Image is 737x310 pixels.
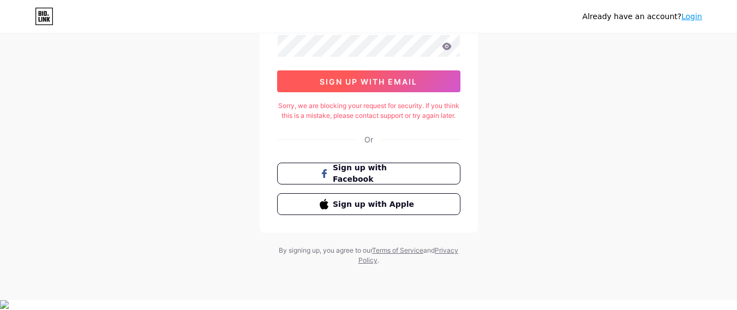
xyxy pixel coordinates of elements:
div: Already have an account? [583,11,702,22]
span: Sign up with Facebook [333,162,417,185]
button: sign up with email [277,70,460,92]
div: By signing up, you agree to our and . [276,246,462,265]
button: Sign up with Facebook [277,163,460,184]
span: sign up with email [320,77,417,86]
a: Terms of Service [372,246,423,254]
button: Sign up with Apple [277,193,460,215]
span: Sign up with Apple [333,199,417,210]
a: Login [681,12,702,21]
div: Or [364,134,373,145]
div: Sorry, we are blocking your request for security. If you think this is a mistake, please contact ... [277,101,460,121]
